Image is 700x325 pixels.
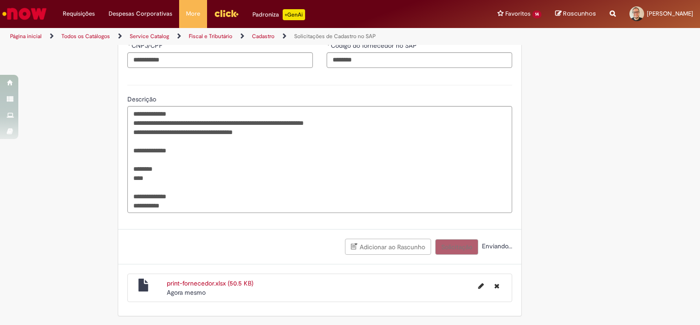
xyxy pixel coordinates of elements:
[283,9,305,20] p: +GenAi
[294,33,376,40] a: Solicitações de Cadastro no SAP
[563,9,596,18] span: Rascunhos
[480,242,512,250] span: Enviando...
[473,279,489,293] button: Editar nome de arquivo print-fornecedor.xlsx
[214,6,239,20] img: click_logo_yellow_360x200.png
[127,52,313,68] input: CNPJ/CPF
[167,279,253,287] a: print-fornecedor.xlsx (50.5 KB)
[252,33,274,40] a: Cadastro
[61,33,110,40] a: Todos os Catálogos
[127,42,131,45] span: Obrigatório Preenchido
[109,9,172,18] span: Despesas Corporativas
[189,33,232,40] a: Fiscal e Tributário
[327,42,331,45] span: Obrigatório Preenchido
[130,33,169,40] a: Service Catalog
[167,288,206,297] time: 30/09/2025 18:04:27
[7,28,460,45] ul: Trilhas de página
[127,95,158,103] span: Descrição
[505,9,530,18] span: Favoritos
[555,10,596,18] a: Rascunhos
[167,288,206,297] span: Agora mesmo
[647,10,693,17] span: [PERSON_NAME]
[489,279,505,293] button: Excluir print-fornecedor.xlsx
[186,9,200,18] span: More
[127,106,512,213] textarea: Descrição
[1,5,48,23] img: ServiceNow
[10,33,42,40] a: Página inicial
[331,41,419,50] span: Código do fornecedor no SAP
[131,41,164,50] span: CNPJ/CPF
[327,52,512,68] input: Código do fornecedor no SAP
[532,11,541,18] span: 14
[63,9,95,18] span: Requisições
[252,9,305,20] div: Padroniza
